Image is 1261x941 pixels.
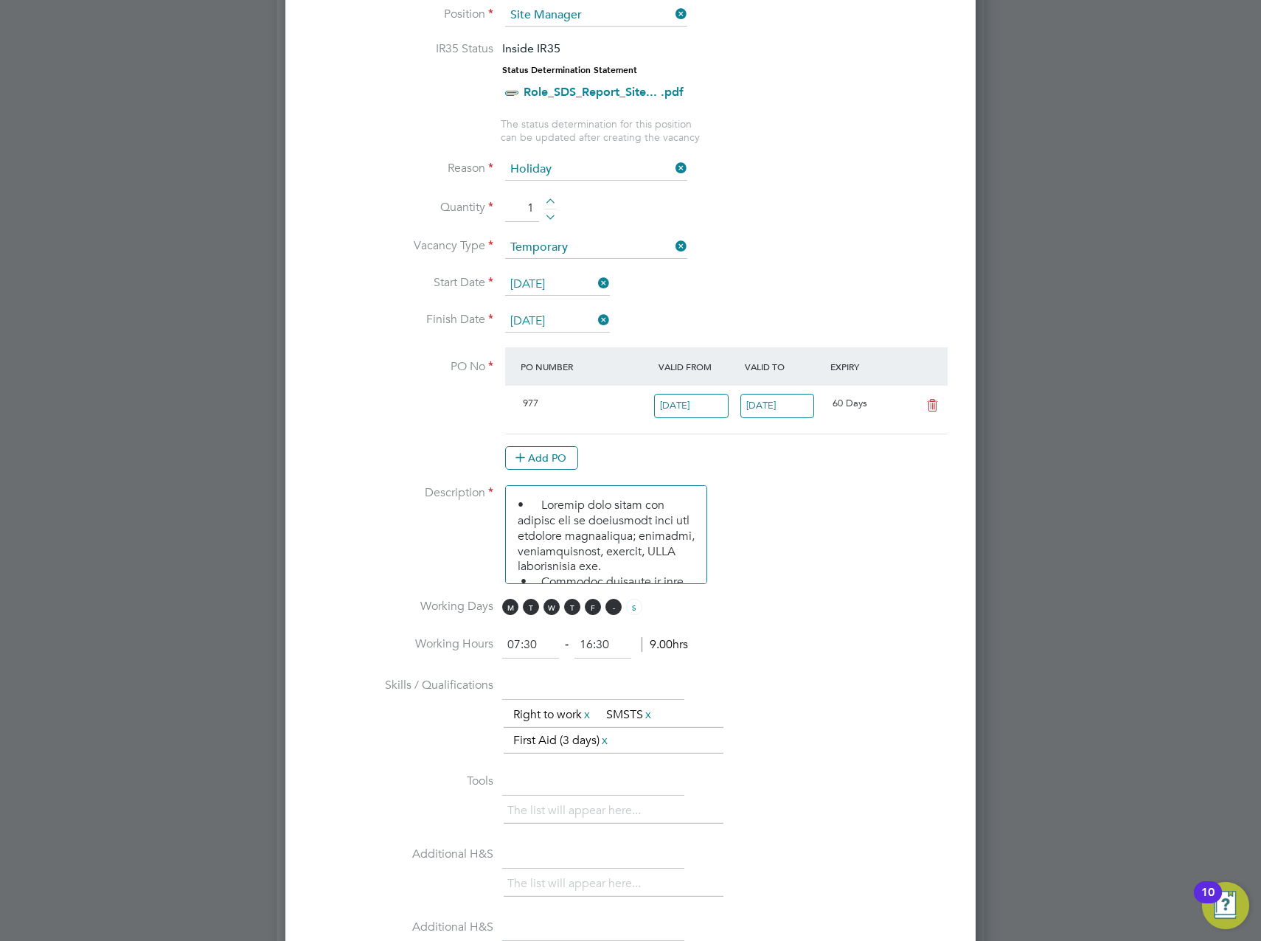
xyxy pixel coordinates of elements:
div: 10 [1201,892,1215,912]
label: Skills / Qualifications [309,678,493,693]
span: F [585,599,601,615]
li: The list will appear here... [507,874,647,894]
label: Working Hours [309,636,493,652]
label: Position [309,7,493,22]
label: Quantity [309,200,493,215]
input: Select one [505,274,610,296]
a: x [643,705,653,724]
button: Open Resource Center, 10 new notifications [1202,882,1249,929]
li: First Aid (3 days) [507,731,616,751]
label: Vacancy Type [309,238,493,254]
span: W [543,599,560,615]
input: Select one [740,394,815,418]
label: Start Date [309,275,493,291]
strong: Status Determination Statement [502,65,637,75]
label: Additional H&S [309,847,493,862]
input: Select one [505,310,610,333]
label: Working Days [309,599,493,614]
span: 977 [523,397,538,409]
div: PO Number [517,353,655,380]
input: 17:00 [574,632,631,659]
label: Finish Date [309,312,493,327]
span: The status determination for this position can be updated after creating the vacancy [501,117,700,144]
span: ‐ [562,637,572,652]
li: Right to work [507,705,598,725]
label: Additional H&S [309,920,493,935]
li: SMSTS [600,705,659,725]
span: S [626,599,642,615]
a: x [600,731,610,750]
div: Expiry [827,353,913,380]
label: IR35 Status [309,41,493,57]
span: 60 Days [833,397,867,409]
input: Select one [654,394,729,418]
input: Select one [505,159,687,181]
input: Search for... [505,4,687,27]
label: Tools [309,774,493,789]
span: T [523,599,539,615]
label: Reason [309,161,493,176]
span: S [605,599,622,615]
button: Add PO [505,446,578,470]
div: Valid From [655,353,741,380]
input: Select one [505,237,687,259]
span: M [502,599,518,615]
span: 9.00hrs [642,637,688,652]
div: Valid To [741,353,827,380]
a: x [582,705,592,724]
span: Inside IR35 [502,41,560,55]
label: Description [309,485,493,501]
a: Role_SDS_Report_Site... .pdf [524,85,684,99]
input: 08:00 [502,632,559,659]
li: The list will appear here... [507,801,647,821]
label: PO No [309,359,493,375]
span: T [564,599,580,615]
